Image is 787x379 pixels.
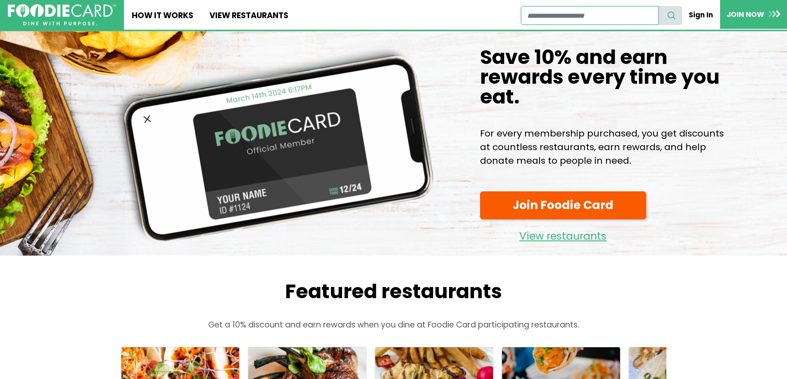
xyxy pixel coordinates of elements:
[682,6,720,24] a: Sign In
[480,191,646,220] a: Join Foodie Card
[105,280,683,304] h2: Featured restaurants
[480,127,724,167] p: For every membership purchased, you get discounts at countless restaurants, earn rewards, and hel...
[658,6,682,25] button: search
[521,6,659,25] input: restaurant search
[8,4,116,26] img: FoodieCard; Eat, Drink, Save, Donate
[480,224,646,245] a: View restaurants
[105,319,683,331] p: Get a 10% discount and earn rewards when you dine at Foodie Card participating restaurants.
[480,47,724,107] h1: Save 10% and earn rewards every time you eat.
